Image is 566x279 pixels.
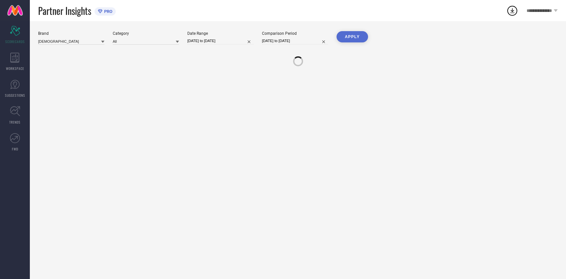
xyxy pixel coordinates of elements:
[187,37,254,44] input: Select date range
[12,146,18,151] span: FWD
[5,39,25,44] span: SCORECARDS
[6,66,24,71] span: WORKSPACE
[262,37,328,44] input: Select comparison period
[187,31,254,36] div: Date Range
[102,9,112,14] span: PRO
[9,120,21,125] span: TRENDS
[38,31,104,36] div: Brand
[506,5,518,17] div: Open download list
[5,93,25,98] span: SUGGESTIONS
[113,31,179,36] div: Category
[337,31,368,42] button: APPLY
[262,31,328,36] div: Comparison Period
[38,4,91,18] span: Partner Insights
